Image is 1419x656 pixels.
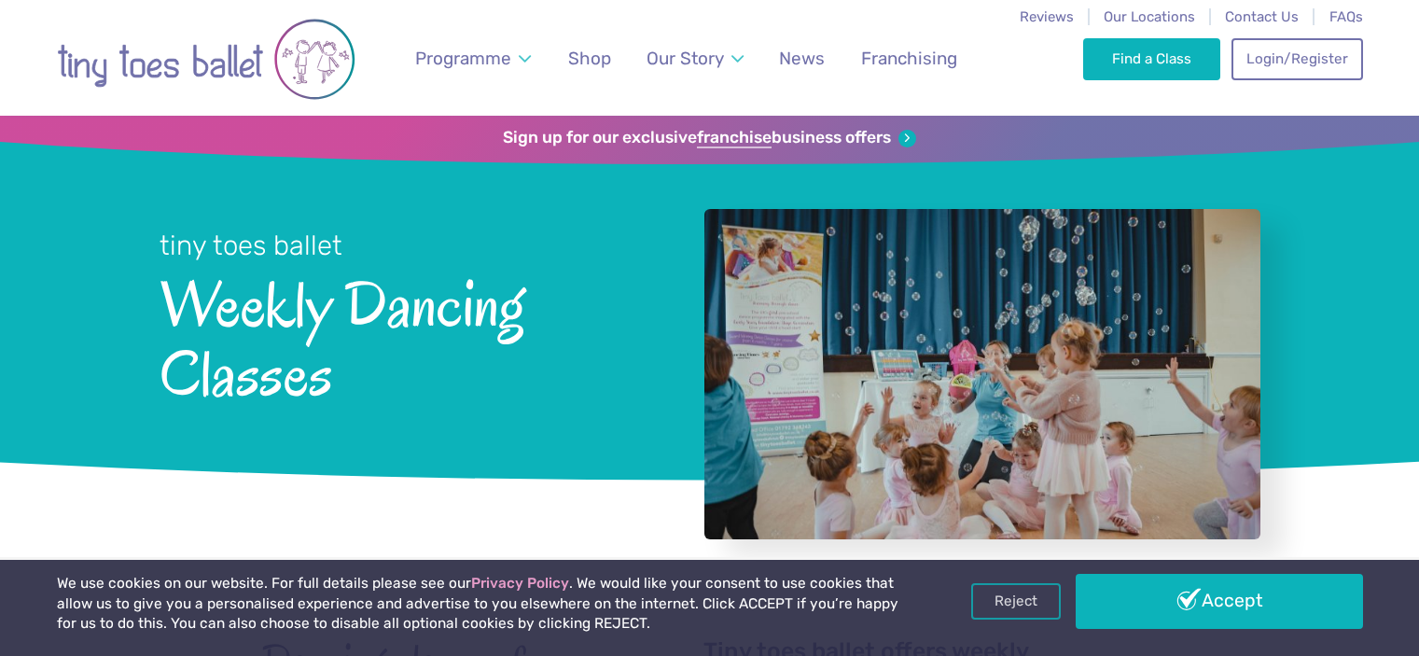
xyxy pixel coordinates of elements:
[559,36,619,80] a: Shop
[471,575,569,592] a: Privacy Policy
[415,48,511,69] span: Programme
[779,48,825,69] span: News
[57,574,906,635] p: We use cookies on our website. For full details please see our . We would like your consent to us...
[1104,8,1195,25] a: Our Locations
[861,48,957,69] span: Franchising
[852,36,966,80] a: Franchising
[1083,38,1220,79] a: Find a Class
[1225,8,1299,25] a: Contact Us
[637,36,752,80] a: Our Story
[697,128,772,148] strong: franchise
[1020,8,1074,25] a: Reviews
[406,36,539,80] a: Programme
[1329,8,1363,25] a: FAQs
[771,36,834,80] a: News
[568,48,611,69] span: Shop
[57,12,355,106] img: tiny toes ballet
[503,128,916,148] a: Sign up for our exclusivefranchisebusiness offers
[1076,574,1363,628] a: Accept
[160,264,655,409] span: Weekly Dancing Classes
[647,48,724,69] span: Our Story
[1231,38,1362,79] a: Login/Register
[971,583,1061,619] a: Reject
[160,230,342,261] small: tiny toes ballet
